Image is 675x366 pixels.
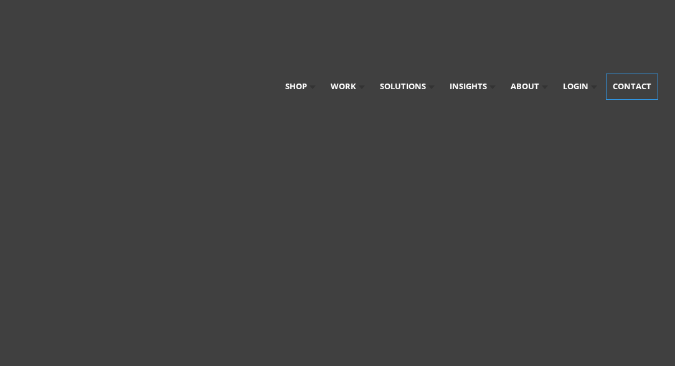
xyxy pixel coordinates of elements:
[374,74,441,99] a: Solutions
[324,74,371,99] a: Work
[607,74,658,99] a: Contact
[279,74,322,99] a: Shop
[443,74,502,99] a: Insights
[557,74,603,99] a: Login
[504,74,554,99] a: About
